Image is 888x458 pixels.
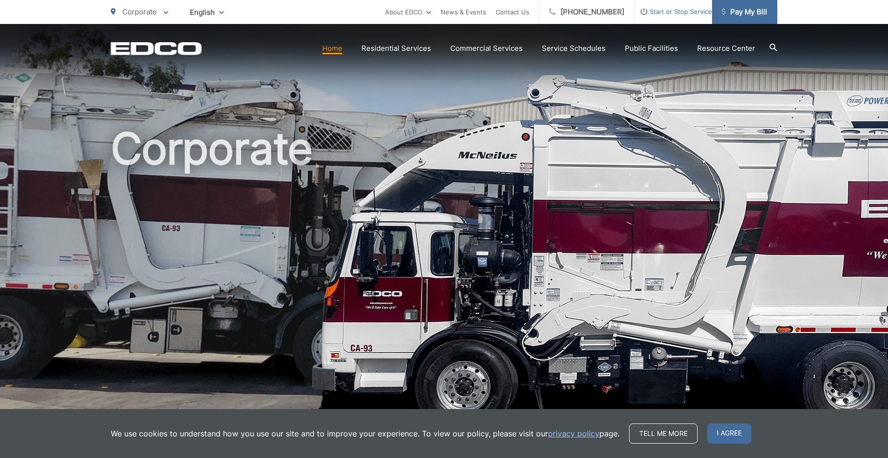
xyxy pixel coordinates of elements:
[625,43,678,54] a: Public Facilities
[542,43,606,54] a: Service Schedules
[362,43,431,54] a: Residential Services
[722,6,767,18] span: Pay My Bill
[496,6,529,18] a: Contact Us
[441,6,486,18] a: News & Events
[122,7,157,16] span: Corporate
[707,423,751,444] span: I agree
[322,43,342,54] a: Home
[450,43,523,54] a: Commercial Services
[111,428,619,439] p: We use cookies to understand how you use our site and to improve your experience. To view our pol...
[111,125,777,428] h1: Corporate
[183,4,231,21] span: English
[385,6,431,18] a: About EDCO
[111,42,202,55] a: EDCD logo. Return to the homepage.
[629,423,698,444] a: Tell me more
[548,428,599,439] a: privacy policy
[697,43,755,54] a: Resource Center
